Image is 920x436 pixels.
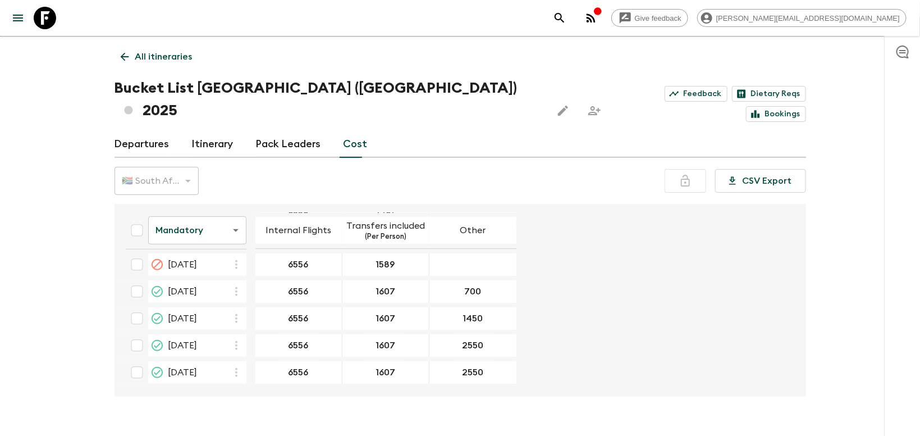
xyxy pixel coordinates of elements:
div: 30 Dec 2025; Transfers included [342,361,429,384]
a: Itinerary [192,131,234,158]
span: [DATE] [168,312,198,325]
div: 30 Dec 2025; Other [429,361,516,384]
div: 24 Dec 2025; Transfers included [342,307,429,330]
button: menu [7,7,29,29]
span: [DATE] [168,285,198,298]
a: Pack Leaders [256,131,321,158]
a: Give feedback [611,9,688,27]
div: 27 Dec 2025; Internal Flights [255,334,342,357]
button: 1607 [362,361,409,384]
div: Select all [126,219,148,242]
div: 20 Dec 2025; Transfers included [342,280,429,303]
span: Give feedback [629,14,688,22]
a: Bookings [746,106,806,122]
button: 6556 [275,280,322,303]
button: 2550 [448,334,497,357]
button: search adventures [548,7,571,29]
button: 1607 [362,307,409,330]
a: Departures [115,131,170,158]
p: Transfers included [346,219,425,233]
button: 6556 [275,253,322,276]
a: Cost [344,131,368,158]
div: Mandatory [148,215,246,246]
span: [DATE] [168,339,198,352]
div: 30 Dec 2025; Internal Flights [255,361,342,384]
svg: Guaranteed [150,366,164,379]
a: Dietary Reqs [732,86,806,102]
a: Feedback [665,86,727,102]
p: (Per Person) [365,233,406,242]
svg: Guaranteed [150,312,164,325]
p: Internal Flights [266,224,332,237]
button: Edit this itinerary [552,99,574,122]
button: 1607 [362,280,409,303]
button: 2550 [448,361,497,384]
span: [DATE] [168,366,198,379]
button: 1589 [363,253,409,276]
p: Other [460,224,486,237]
div: 24 Dec 2025; Other [429,307,516,330]
div: 11 Dec 2025; Other [429,253,516,276]
span: [DATE] [168,258,198,271]
a: All itineraries [115,46,199,68]
p: All itineraries [135,50,193,63]
svg: Cancelled [150,258,164,271]
div: [PERSON_NAME][EMAIL_ADDRESS][DOMAIN_NAME] [697,9,907,27]
span: Share this itinerary [583,99,606,122]
div: 🇿🇦 South African Rand (ZAR) [115,165,199,197]
div: 20 Dec 2025; Internal Flights [255,280,342,303]
div: 27 Dec 2025; Other [429,334,516,357]
button: 6556 [275,334,322,357]
span: [PERSON_NAME][EMAIL_ADDRESS][DOMAIN_NAME] [710,14,906,22]
button: 1607 [362,334,409,357]
button: 1450 [449,307,496,330]
svg: On Sale [150,339,164,352]
h1: Bucket List [GEOGRAPHIC_DATA] ([GEOGRAPHIC_DATA]) 2025 [115,77,543,122]
div: 11 Dec 2025; Transfers included [342,253,429,276]
button: CSV Export [715,169,806,193]
button: 700 [451,280,495,303]
div: 24 Dec 2025; Internal Flights [255,307,342,330]
div: 11 Dec 2025; Internal Flights [255,253,342,276]
svg: Guaranteed [150,285,164,298]
div: 27 Dec 2025; Transfers included [342,334,429,357]
button: 6556 [275,307,322,330]
button: 6556 [275,361,322,384]
div: 20 Dec 2025; Other [429,280,516,303]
